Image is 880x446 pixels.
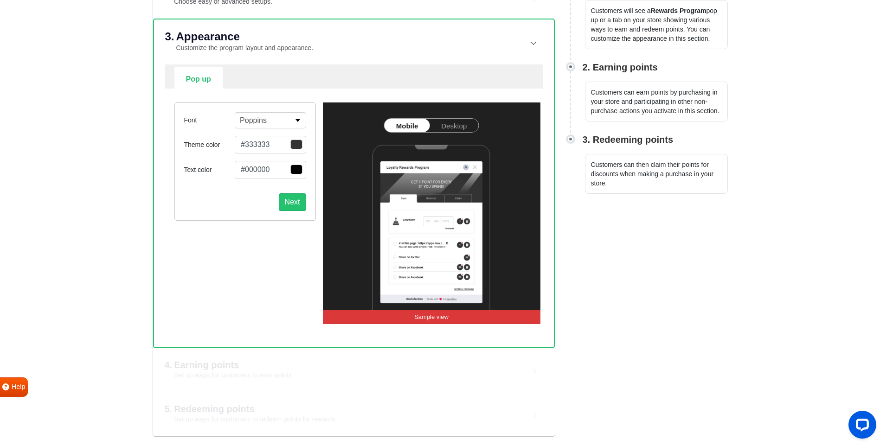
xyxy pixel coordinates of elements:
p: Customers can earn points by purchasing in your store and participating in other non-purchase act... [585,82,728,121]
p: Customers can then claim their points for discounts when making a purchase in your store. [585,154,728,194]
label: Theme color [184,140,235,150]
h3: 3. Redeeming points [583,133,674,147]
img: popup_preview_mobile.4c39eaab.webp [323,102,540,312]
button: Poppins [235,112,306,128]
span: Help [12,382,26,392]
p: Poppins [240,115,267,126]
a: Pop up [174,67,223,89]
iframe: LiveChat chat widget [841,407,880,446]
label: Font [184,115,235,125]
small: Customize the program layout and appearance. [176,44,314,51]
a: Mobile [385,119,430,132]
strong: Rewards Program [651,7,707,14]
label: Text color [184,165,235,175]
p: Sample view [323,310,540,324]
button: Next [279,193,306,211]
a: Desktop [430,119,478,132]
h2: 3. [165,31,174,53]
h2: Appearance [176,31,314,42]
h3: 2. Earning points [583,60,658,74]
